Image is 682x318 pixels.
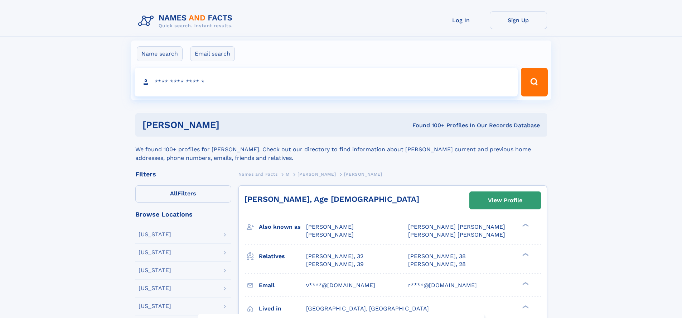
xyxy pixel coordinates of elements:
span: [GEOGRAPHIC_DATA], [GEOGRAPHIC_DATA] [306,305,429,312]
h3: Email [259,279,306,291]
div: [US_STATE] [139,303,171,309]
div: Found 100+ Profiles In Our Records Database [316,122,540,129]
h3: Relatives [259,250,306,262]
h1: [PERSON_NAME] [142,120,316,129]
label: Name search [137,46,183,61]
div: ❯ [521,281,529,286]
div: [US_STATE] [139,285,171,291]
div: [US_STATE] [139,267,171,273]
button: Search Button [521,68,547,96]
h3: Lived in [259,303,306,315]
div: [US_STATE] [139,250,171,255]
span: [PERSON_NAME] [298,172,336,177]
span: [PERSON_NAME] [344,172,382,177]
div: [US_STATE] [139,232,171,237]
a: [PERSON_NAME], 38 [408,252,466,260]
span: [PERSON_NAME] [306,223,354,230]
a: [PERSON_NAME], Age [DEMOGRAPHIC_DATA] [245,195,419,204]
span: [PERSON_NAME] [PERSON_NAME] [408,231,505,238]
a: M [286,170,290,179]
div: ❯ [521,223,529,228]
a: Names and Facts [238,170,278,179]
div: Filters [135,171,231,177]
a: [PERSON_NAME] [298,170,336,179]
span: M [286,172,290,177]
a: [PERSON_NAME], 32 [306,252,363,260]
h3: Also known as [259,221,306,233]
div: ❯ [521,252,529,257]
span: All [170,190,178,197]
div: Browse Locations [135,211,231,218]
label: Email search [190,46,235,61]
a: Log In [432,11,490,29]
a: [PERSON_NAME], 28 [408,260,466,268]
div: View Profile [488,192,522,209]
a: View Profile [470,192,541,209]
img: Logo Names and Facts [135,11,238,31]
a: Sign Up [490,11,547,29]
span: [PERSON_NAME] [306,231,354,238]
span: [PERSON_NAME] [PERSON_NAME] [408,223,505,230]
div: ❯ [521,304,529,309]
div: We found 100+ profiles for [PERSON_NAME]. Check out our directory to find information about [PERS... [135,137,547,162]
input: search input [135,68,518,96]
label: Filters [135,185,231,203]
a: [PERSON_NAME], 39 [306,260,364,268]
